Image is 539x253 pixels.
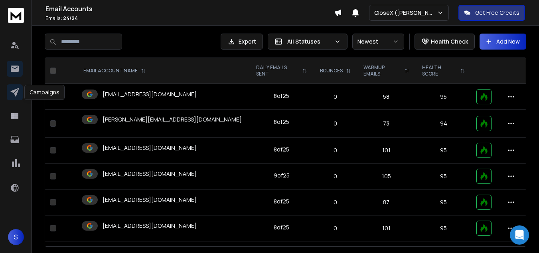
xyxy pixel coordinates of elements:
[416,189,472,215] td: 95
[416,110,472,137] td: 94
[416,137,472,163] td: 95
[221,34,263,50] button: Export
[458,5,525,21] button: Get Free Credits
[103,116,242,124] p: [PERSON_NAME][EMAIL_ADDRESS][DOMAIN_NAME]
[431,38,468,46] p: Health Check
[8,8,24,23] img: logo
[318,198,352,206] p: 0
[103,222,197,230] p: [EMAIL_ADDRESS][DOMAIN_NAME]
[320,68,343,74] p: BOUNCES
[318,172,352,180] p: 0
[8,229,24,245] button: S
[24,85,65,100] div: Campaigns
[422,64,457,77] p: HEALTH SCORE
[416,215,472,241] td: 95
[103,170,197,178] p: [EMAIL_ADDRESS][DOMAIN_NAME]
[318,120,352,127] p: 0
[318,224,352,232] p: 0
[475,9,519,17] p: Get Free Credits
[274,118,289,126] div: 8 of 25
[415,34,475,50] button: Health Check
[318,146,352,154] p: 0
[103,90,197,98] p: [EMAIL_ADDRESS][DOMAIN_NAME]
[318,93,352,101] p: 0
[274,223,289,231] div: 8 of 25
[416,84,472,110] td: 95
[357,137,416,163] td: 101
[357,84,416,110] td: 58
[480,34,526,50] button: Add New
[256,64,299,77] p: DAILY EMAILS SENT
[352,34,404,50] button: Newest
[45,4,334,14] h1: Email Accounts
[357,110,416,137] td: 73
[357,163,416,189] td: 105
[510,225,529,245] div: Open Intercom Messenger
[45,15,334,22] p: Emails :
[274,92,289,100] div: 8 of 25
[274,197,289,205] div: 8 of 25
[363,64,401,77] p: WARMUP EMAILS
[63,15,78,22] span: 24 / 24
[274,171,290,179] div: 9 of 25
[357,215,416,241] td: 101
[274,145,289,153] div: 8 of 25
[416,163,472,189] td: 95
[103,144,197,152] p: [EMAIL_ADDRESS][DOMAIN_NAME]
[103,196,197,204] p: [EMAIL_ADDRESS][DOMAIN_NAME]
[374,9,437,17] p: CloseX ([PERSON_NAME])
[357,189,416,215] td: 87
[83,68,146,74] div: EMAIL ACCOUNT NAME
[287,38,331,46] p: All Statuses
